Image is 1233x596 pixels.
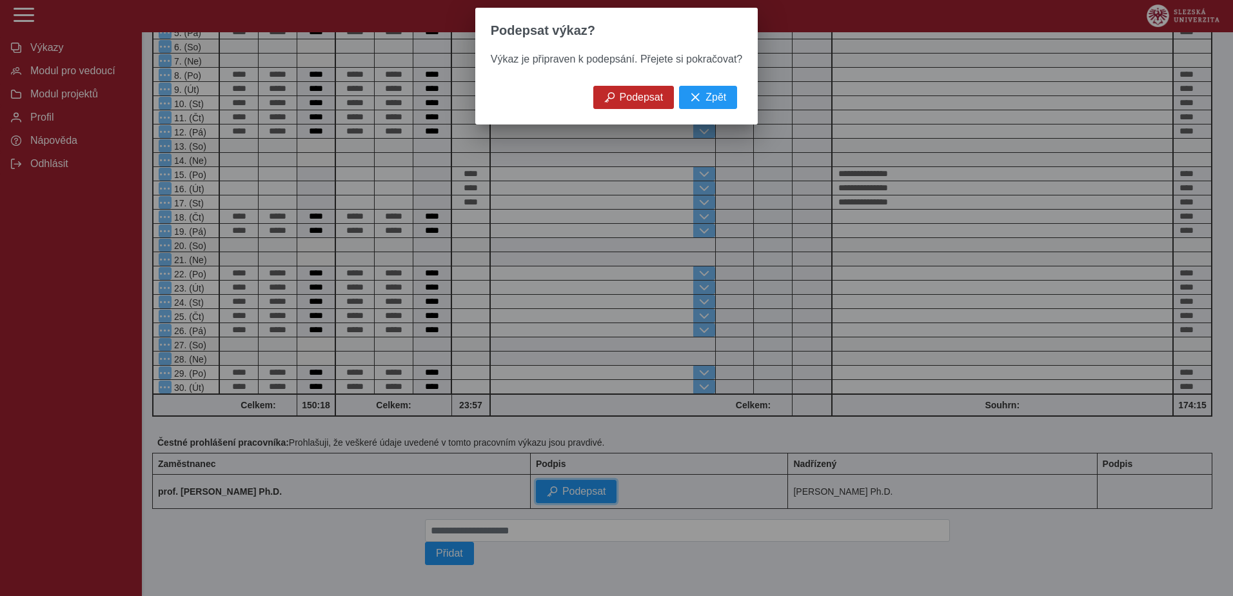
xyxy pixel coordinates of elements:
span: Podepsat [620,92,664,103]
button: Podepsat [593,86,675,109]
span: Zpět [705,92,726,103]
span: Podepsat výkaz? [491,23,595,38]
button: Zpět [679,86,737,109]
span: Výkaz je připraven k podepsání. Přejete si pokračovat? [491,54,742,65]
